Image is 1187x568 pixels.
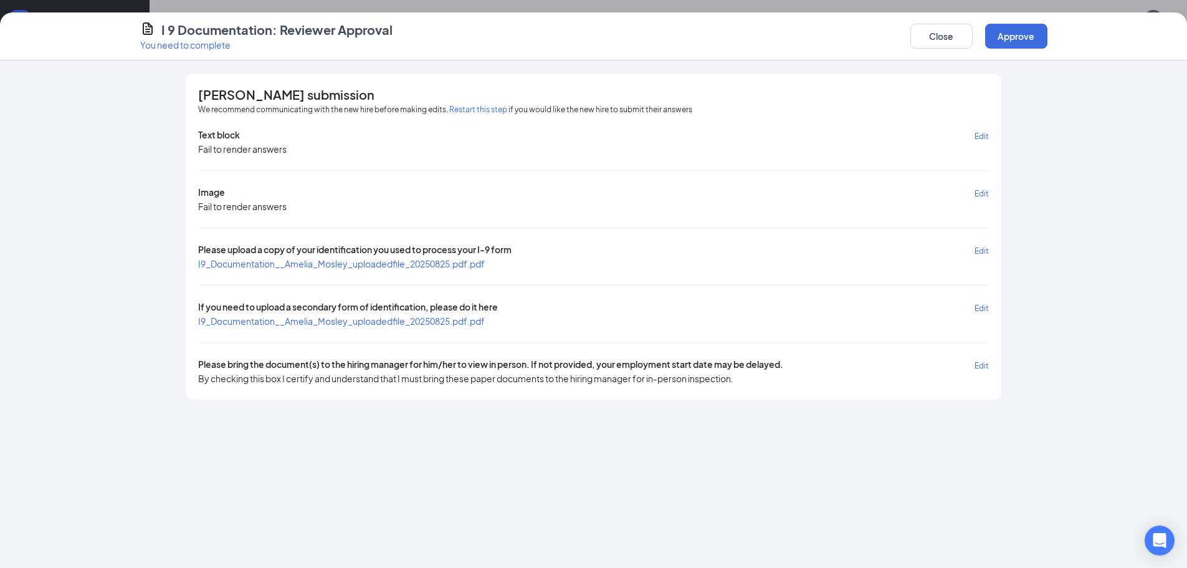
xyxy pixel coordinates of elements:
[198,358,783,372] span: Please bring the document(s) to the hiring manager for him/her to view in person. If not provided...
[140,39,393,51] p: You need to complete
[198,315,485,327] a: I9_Documentation__Amelia_Mosley_uploadedfile_20250825.pdf.pdf
[975,132,989,141] span: Edit
[198,128,240,143] span: Text block
[198,143,287,155] div: Fail to render answers
[198,103,692,116] span: We recommend communicating with the new hire before making edits. if you would like the new hire ...
[975,304,989,313] span: Edit
[975,246,989,256] span: Edit
[975,243,989,258] button: Edit
[975,128,989,143] button: Edit
[975,189,989,198] span: Edit
[198,200,287,213] div: Fail to render answers
[985,24,1047,49] button: Approve
[198,372,733,385] span: By checking this box I certify and understand that I must bring these paper documents to the hiri...
[198,89,374,101] span: [PERSON_NAME] submission
[161,21,393,39] h4: I 9 Documentation: Reviewer Approval
[198,186,225,200] span: Image
[910,24,973,49] button: Close
[975,301,989,315] button: Edit
[975,186,989,200] button: Edit
[449,103,507,116] button: Restart this step
[198,243,512,258] span: Please upload a copy of your identification you used to process your I-9 form
[975,361,989,370] span: Edit
[198,301,498,315] span: If you need to upload a secondary form of identification, please do it here
[1145,526,1175,556] div: Open Intercom Messenger
[140,21,155,36] svg: CustomFormIcon
[198,258,485,269] a: I9_Documentation__Amelia_Mosley_uploadedfile_20250825.pdf.pdf
[975,358,989,372] button: Edit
